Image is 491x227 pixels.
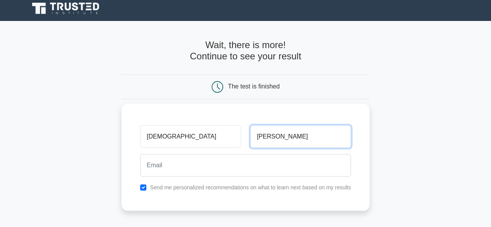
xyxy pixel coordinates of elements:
div: The test is finished [228,83,279,90]
input: Last name [250,125,351,148]
h4: Wait, there is more! Continue to see your result [121,40,370,62]
input: First name [140,125,241,148]
label: Send me personalized recommendations on what to learn next based on my results [150,184,351,191]
input: Email [140,154,351,177]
